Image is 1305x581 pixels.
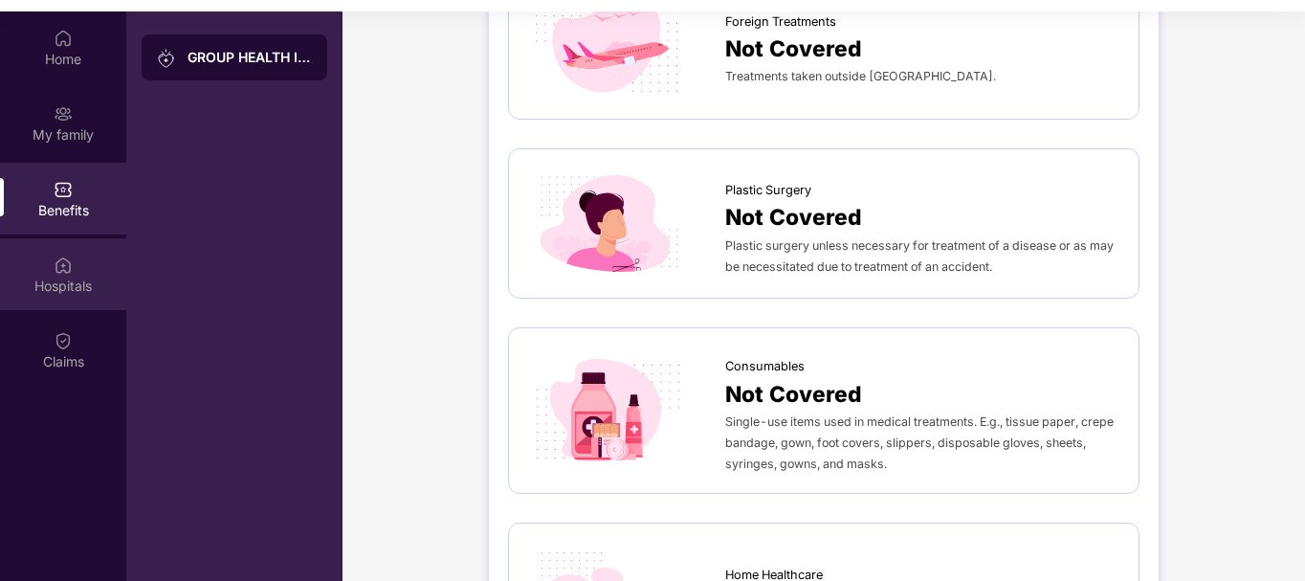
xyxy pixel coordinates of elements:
div: GROUP HEALTH INSURANCE [188,48,312,67]
img: icon [528,356,687,466]
img: svg+xml;base64,PHN2ZyBpZD0iQmVuZWZpdHMiIHhtbG5zPSJodHRwOi8vd3d3LnczLm9yZy8yMDAwL3N2ZyIgd2lkdGg9Ij... [54,180,73,199]
img: svg+xml;base64,PHN2ZyBpZD0iSG9zcGl0YWxzIiB4bWxucz0iaHR0cDovL3d3dy53My5vcmcvMjAwMC9zdmciIHdpZHRoPS... [54,256,73,275]
span: Treatments taken outside [GEOGRAPHIC_DATA]. [725,69,996,83]
span: Single-use items used in medical treatments. E.g., tissue paper, crepe bandage, gown, foot covers... [725,414,1114,471]
img: svg+xml;base64,PHN2ZyB3aWR0aD0iMjAiIGhlaWdodD0iMjAiIHZpZXdCb3g9IjAgMCAyMCAyMCIgZmlsbD0ibm9uZSIgeG... [54,104,73,123]
span: Not Covered [725,32,862,66]
span: Not Covered [725,377,862,412]
img: svg+xml;base64,PHN2ZyB3aWR0aD0iMjAiIGhlaWdodD0iMjAiIHZpZXdCb3g9IjAgMCAyMCAyMCIgZmlsbD0ibm9uZSIgeG... [157,49,176,68]
span: Foreign Treatments [725,12,836,32]
span: Plastic Surgery [725,181,811,200]
img: svg+xml;base64,PHN2ZyBpZD0iSG9tZSIgeG1sbnM9Imh0dHA6Ly93d3cudzMub3JnLzIwMDAvc3ZnIiB3aWR0aD0iMjAiIG... [54,29,73,48]
span: Not Covered [725,200,862,235]
span: Plastic surgery unless necessary for treatment of a disease or as may be necessitated due to trea... [725,238,1114,274]
span: Consumables [725,357,805,376]
img: svg+xml;base64,PHN2ZyBpZD0iQ2xhaW0iIHhtbG5zPSJodHRwOi8vd3d3LnczLm9yZy8yMDAwL3N2ZyIgd2lkdGg9IjIwIi... [54,331,73,350]
img: icon [528,168,687,279]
